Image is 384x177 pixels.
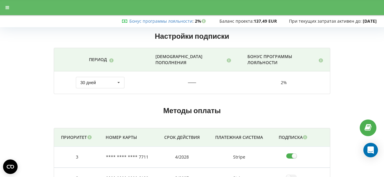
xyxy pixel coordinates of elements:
h2: Методы оплаты [54,106,330,115]
span: При текущих затратах активен до: [289,18,362,24]
th: Номер карты [100,128,158,147]
h2: Настройки подписки [54,28,330,44]
button: Open CMP widget [3,159,18,174]
strong: [DATE] [363,18,377,24]
p: [DEMOGRAPHIC_DATA] пополнения [155,54,225,66]
th: Срок действия [158,128,206,147]
strong: 137,49 EUR [254,18,277,24]
td: 3 [54,147,100,168]
a: Бонус программы лояльности [129,18,192,24]
span: : [129,18,194,24]
th: Подписка [272,128,315,147]
th: Платежная система [206,128,272,147]
td: Stripe [206,147,272,168]
div: 2% [244,80,324,86]
div: 30 дней [80,80,96,85]
td: 4/2028 [158,147,206,168]
p: Бонус программы лояльности [247,54,317,66]
i: Деньги будут списаны с активной карты с наивысшим приоритетом(чем больше цифра — тем выше приорит... [87,134,92,139]
div: Open Intercom Messenger [363,143,378,157]
p: Период [89,57,107,63]
span: Баланс проекта: [219,18,254,24]
i: После оформления подписки, за четыре дня до предполагаемого конца средств произойдет списание с п... [303,134,308,139]
strong: 2% [195,18,207,24]
th: Приоритет [54,128,100,147]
